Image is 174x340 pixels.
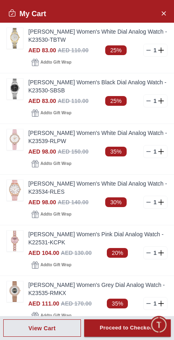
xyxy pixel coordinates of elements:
button: View Cart [3,319,81,337]
a: [PERSON_NAME] Women's White Dial Analog Watch - K23530-TBTW [28,28,168,44]
img: ... [7,79,23,99]
div: View Cart [28,324,55,332]
img: ... [7,281,23,302]
span: AED 170.00 [61,300,91,307]
span: Add to Gift Wrap [40,58,71,66]
img: ... [7,180,23,201]
a: [PERSON_NAME] Women's White Dial Analog Watch - K23539-RLPW [28,129,168,145]
button: Addto Gift Wrap [28,158,74,169]
img: ... [7,231,23,251]
span: AED 150.00 [57,148,88,155]
a: [PERSON_NAME] Women's Black Dial Analog Watch - K23530-SBSB [28,78,168,94]
img: ... [7,129,23,150]
button: Addto Gift Wrap [28,259,74,271]
h2: My Cart [8,8,46,19]
span: AED 98.00 [28,199,56,205]
p: 1 [152,97,158,105]
span: 35% [107,299,128,308]
div: Chat Widget [150,316,168,334]
span: AED 83.00 [28,98,56,104]
img: ... [7,28,23,49]
p: 1 [152,299,158,308]
span: Add to Gift Wrap [40,261,71,269]
span: AED 140.00 [57,199,88,205]
span: AED 110.00 [57,98,88,104]
p: 1 [152,148,158,156]
button: Proceed to Checkout [84,319,171,337]
a: [PERSON_NAME] Women's Grey Dial Analog Watch - K23535-RMKX [28,281,168,297]
button: Addto Gift Wrap [28,107,74,119]
button: Addto Gift Wrap [28,209,74,220]
button: Addto Gift Wrap [28,57,74,68]
span: Add to Gift Wrap [40,109,71,117]
p: 1 [152,46,158,54]
span: 25% [105,96,126,106]
p: 1 [152,249,158,257]
button: Close Account [157,6,170,19]
span: AED 111.00 [28,300,59,307]
span: 20% [107,248,128,258]
span: AED 104.00 [28,250,59,256]
span: 30% [105,197,126,207]
a: [PERSON_NAME] Women's Pink Dial Analog Watch - K22531-KCPK [28,230,168,246]
div: Proceed to Checkout [100,323,155,333]
p: 1 [152,198,158,206]
button: Addto Gift Wrap [28,310,74,321]
span: AED 83.00 [28,47,56,53]
span: Add to Gift Wrap [40,312,71,320]
span: 35% [105,147,126,156]
span: AED 110.00 [57,47,88,53]
span: 25% [105,45,126,55]
a: [PERSON_NAME] Women's White Dial Analog Watch - K23534-RLES [28,180,168,196]
span: Add to Gift Wrap [40,160,71,168]
span: Add to Gift Wrap [40,210,71,218]
span: AED 130.00 [61,250,91,256]
span: AED 98.00 [28,148,56,155]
